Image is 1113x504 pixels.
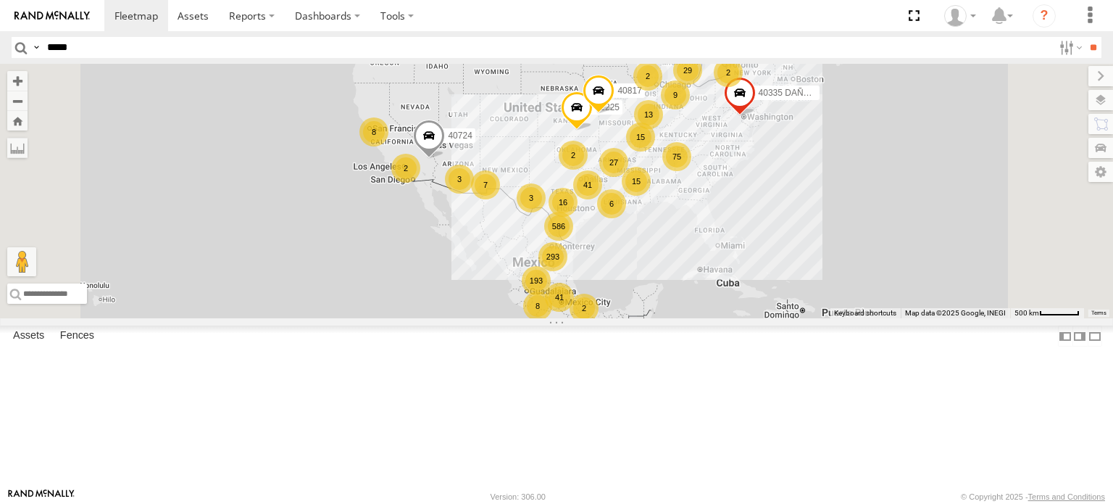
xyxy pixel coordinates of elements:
[30,37,42,58] label: Search Query
[359,117,388,146] div: 8
[673,56,702,85] div: 29
[1058,326,1072,347] label: Dock Summary Table to the Left
[759,87,822,97] span: 40335 DAÑADO
[961,492,1105,501] div: © Copyright 2025 -
[834,308,896,318] button: Keyboard shortcuts
[6,326,51,347] label: Assets
[517,183,546,212] div: 3
[1088,326,1102,347] label: Hide Summary Table
[570,294,599,323] div: 2
[1028,492,1105,501] a: Terms and Conditions
[7,247,36,276] button: Drag Pegman onto the map to open Street View
[1033,4,1056,28] i: ?
[471,170,500,199] div: 7
[633,62,662,91] div: 2
[8,489,75,504] a: Visit our Website
[597,189,626,218] div: 6
[714,58,743,87] div: 2
[14,11,90,21] img: rand-logo.svg
[1088,162,1113,182] label: Map Settings
[1010,308,1084,318] button: Map Scale: 500 km per 52 pixels
[7,138,28,158] label: Measure
[559,141,588,170] div: 2
[7,91,28,111] button: Zoom out
[617,86,641,96] span: 40817
[1054,37,1085,58] label: Search Filter Options
[626,123,655,152] div: 15
[7,71,28,91] button: Zoom in
[448,131,472,141] span: 40724
[905,309,1006,317] span: Map data ©2025 Google, INEGI
[634,100,663,129] div: 13
[622,167,651,196] div: 15
[523,292,552,321] div: 8
[1014,309,1039,317] span: 500 km
[662,142,691,171] div: 75
[1091,310,1106,316] a: Terms (opens in new tab)
[491,492,546,501] div: Version: 306.00
[545,283,574,312] div: 41
[939,5,981,27] div: Juan Oropeza
[599,148,628,177] div: 27
[573,170,602,199] div: 41
[522,266,551,295] div: 193
[445,165,474,194] div: 3
[549,188,578,217] div: 16
[544,212,573,241] div: 586
[391,154,420,183] div: 2
[661,80,690,110] div: 9
[7,111,28,131] button: Zoom Home
[538,242,567,271] div: 293
[1072,326,1087,347] label: Dock Summary Table to the Right
[53,326,101,347] label: Fences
